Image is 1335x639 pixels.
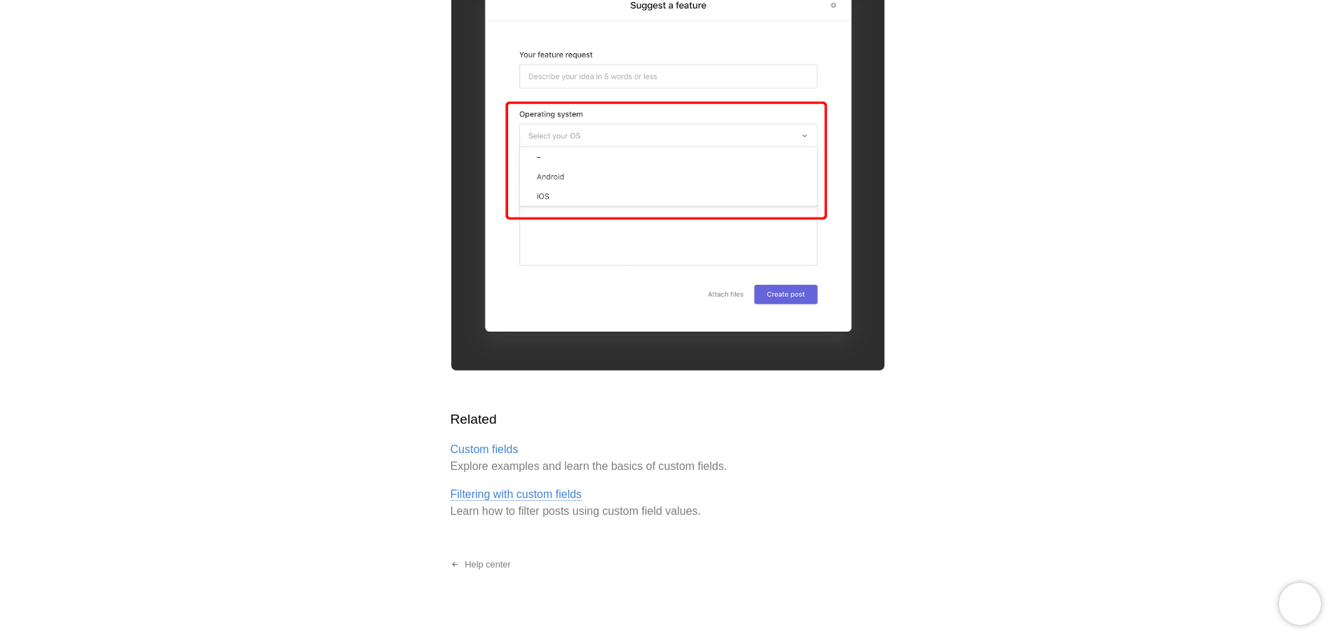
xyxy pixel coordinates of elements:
a: Filtering with custom fields [451,488,582,501]
a: Custom fields [451,443,519,455]
p: Explore examples and learn the basics of custom fields. [451,441,885,475]
h2: Related [451,410,885,430]
a: Help center [439,553,522,576]
iframe: Chatra live chat [1279,583,1321,625]
p: Learn how to filter posts using custom field values. [451,486,885,520]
